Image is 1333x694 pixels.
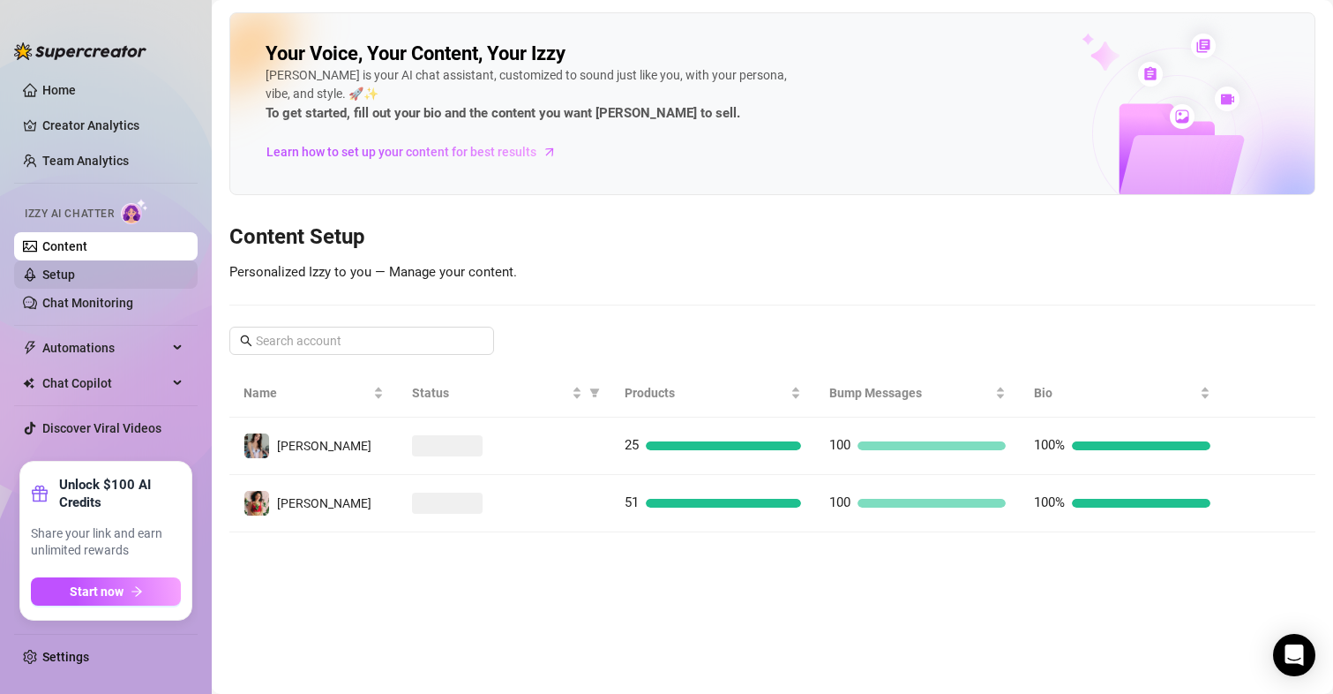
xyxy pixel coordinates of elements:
th: Bio [1020,369,1224,418]
span: filter [586,380,603,406]
th: Products [610,369,815,418]
span: 100% [1034,494,1065,510]
a: Chat Monitoring [42,296,133,310]
span: Status [412,383,568,403]
img: maki [244,491,269,516]
img: logo-BBDzfeDw.svg [14,42,146,60]
span: Bio [1034,383,1196,403]
span: Share your link and earn unlimited rewards [31,525,181,560]
span: 100 [829,494,850,510]
th: Name [229,369,398,418]
span: search [240,335,252,347]
span: [PERSON_NAME] [277,496,371,510]
span: filter [589,388,600,398]
span: Chat Copilot [42,369,168,397]
span: gift [31,485,49,502]
a: Creator Analytics [42,111,183,140]
span: Bump Messages [829,383,992,403]
a: Team Analytics [42,154,129,168]
span: [PERSON_NAME] [277,439,371,453]
a: Content [42,239,87,253]
span: Name [243,383,370,403]
span: thunderbolt [23,341,37,355]
span: 100% [1034,437,1065,453]
th: Bump Messages [815,369,1020,418]
a: Setup [42,268,75,282]
img: AI Chatter [121,199,148,224]
a: Settings [42,650,89,664]
span: Personalized Izzy to you — Manage your content. [229,264,517,280]
span: Learn how to set up your content for best results [266,142,536,162]
a: Home [42,83,76,97]
span: 51 [625,494,639,510]
span: arrow-right [131,585,143,598]
span: arrow-right [541,143,558,161]
strong: Unlock $100 AI Credits [59,476,181,511]
img: Maki [244,434,269,458]
span: Products [625,383,787,403]
div: Open Intercom Messenger [1273,634,1315,676]
a: Learn how to set up your content for best results [266,138,570,166]
span: Automations [42,334,168,362]
span: Izzy AI Chatter [25,206,114,223]
span: Start now [70,585,124,599]
span: 25 [625,437,639,453]
span: 100 [829,437,850,453]
th: Status [398,369,610,418]
input: Search account [256,331,469,351]
img: ai-chatter-content-library-cLFOSyPT.png [1041,14,1314,194]
h2: Your Voice, Your Content, Your Izzy [266,41,565,66]
button: Start nowarrow-right [31,577,181,606]
img: Chat Copilot [23,377,34,389]
a: Discover Viral Videos [42,421,161,435]
strong: To get started, fill out your bio and the content you want [PERSON_NAME] to sell. [266,105,740,121]
h3: Content Setup [229,223,1315,252]
div: [PERSON_NAME] is your AI chat assistant, customized to sound just like you, with your persona, vi... [266,66,795,124]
